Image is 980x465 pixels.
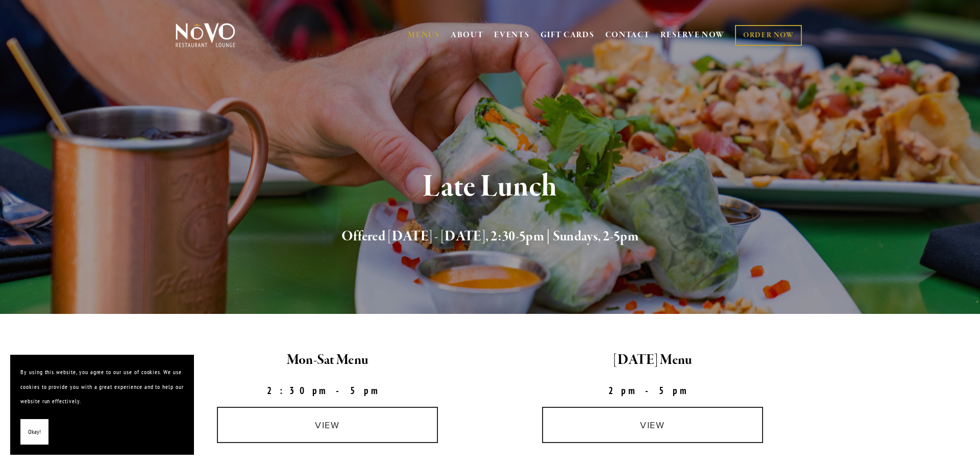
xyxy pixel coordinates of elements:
a: EVENTS [494,30,529,40]
img: Novo Restaurant &amp; Lounge [174,22,237,48]
a: ORDER NOW [735,25,802,46]
a: view [542,407,764,443]
h1: Late Lunch [192,170,788,204]
a: view [217,407,438,443]
h2: Offered [DATE] - [DATE], 2:30-5pm | Sundays, 2-5pm [192,226,788,248]
strong: 2pm-5pm [608,384,697,397]
button: Okay! [20,419,48,445]
strong: 2:30pm-5pm [267,384,388,397]
p: By using this website, you agree to our use of cookies. We use cookies to provide you with a grea... [20,365,184,409]
a: CONTACT [605,26,650,45]
a: GIFT CARDS [541,26,595,45]
a: RESERVE NOW [660,26,725,45]
section: Cookie banner [10,355,194,455]
h2: Mon-Sat Menu [174,350,481,371]
a: ABOUT [451,30,484,40]
h2: [DATE] Menu [499,350,806,371]
a: MENUS [408,30,440,40]
span: Okay! [28,425,41,439]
